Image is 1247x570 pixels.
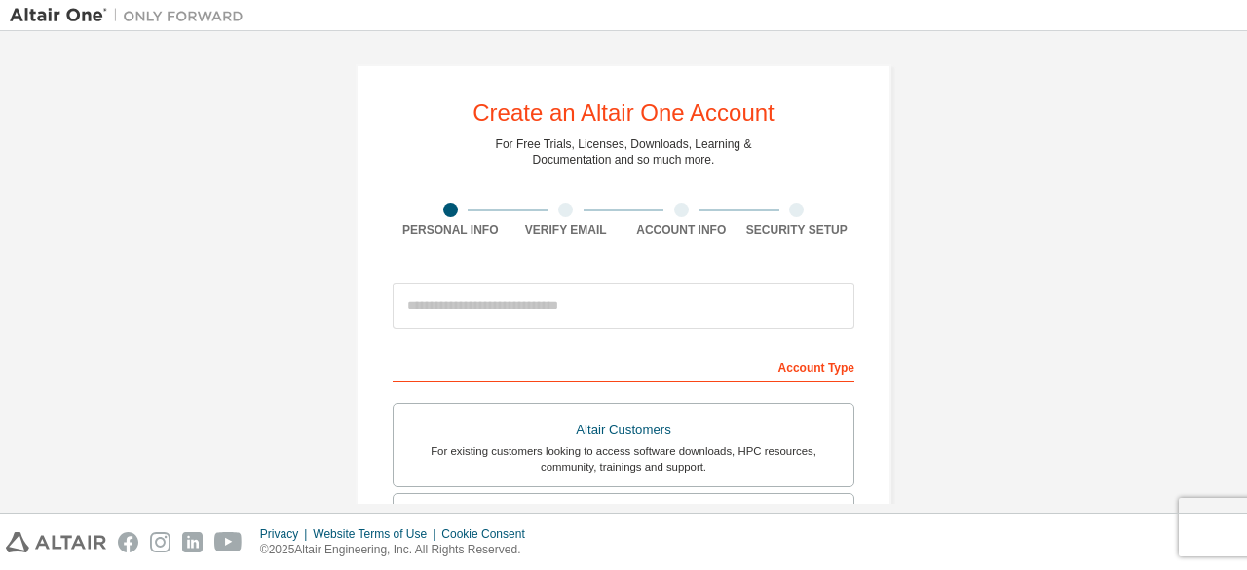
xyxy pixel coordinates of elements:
div: Account Info [623,222,739,238]
img: Altair One [10,6,253,25]
div: Security Setup [739,222,855,238]
div: For existing customers looking to access software downloads, HPC resources, community, trainings ... [405,443,842,475]
img: youtube.svg [214,532,243,552]
div: Cookie Consent [441,526,536,542]
div: Privacy [260,526,313,542]
img: instagram.svg [150,532,170,552]
img: altair_logo.svg [6,532,106,552]
div: Website Terms of Use [313,526,441,542]
div: Altair Customers [405,416,842,443]
div: Create an Altair One Account [472,101,775,125]
div: Account Type [393,351,854,382]
div: Verify Email [509,222,624,238]
div: For Free Trials, Licenses, Downloads, Learning & Documentation and so much more. [496,136,752,168]
img: facebook.svg [118,532,138,552]
div: Personal Info [393,222,509,238]
img: linkedin.svg [182,532,203,552]
p: © 2025 Altair Engineering, Inc. All Rights Reserved. [260,542,537,558]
